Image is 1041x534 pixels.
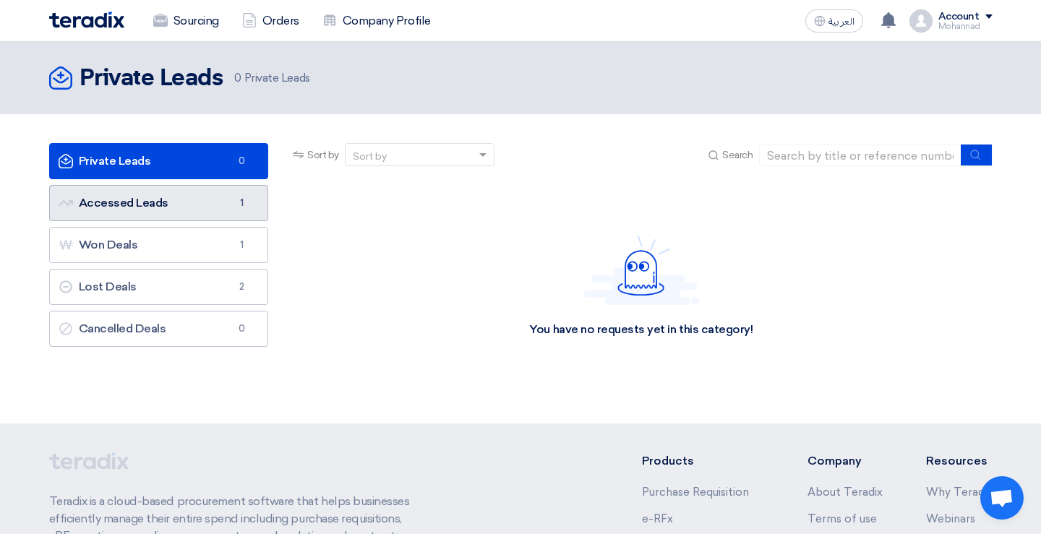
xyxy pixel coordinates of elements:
input: Search by title or reference number [759,145,961,166]
div: Sort by [353,149,387,164]
li: Products [642,452,764,470]
img: Hello [583,235,699,305]
a: Open chat [980,476,1024,520]
div: You have no requests yet in this category! [529,322,753,337]
li: Company [807,452,883,470]
a: Won Deals1 [49,227,269,263]
a: Private Leads0 [49,143,269,179]
li: Resources [926,452,993,470]
a: Terms of use [807,512,877,525]
h2: Private Leads [80,64,223,93]
a: Cancelled Deals0 [49,311,269,347]
span: 0 [233,322,250,336]
span: 0 [234,72,241,85]
span: العربية [828,17,854,27]
a: Why Teradix [926,486,993,499]
a: Orders [231,5,311,37]
a: Accessed Leads1 [49,185,269,221]
a: Webinars [926,512,975,525]
span: 1 [233,196,250,210]
span: 0 [233,154,250,168]
span: Private Leads [234,70,309,87]
span: 1 [233,238,250,252]
button: العربية [805,9,863,33]
span: Sort by [307,147,339,163]
a: Sourcing [142,5,231,37]
span: 2 [233,280,250,294]
a: Lost Deals2 [49,269,269,305]
span: Search [722,147,753,163]
div: Mohannad [938,22,993,30]
a: About Teradix [807,486,883,499]
img: profile_test.png [909,9,933,33]
a: e-RFx [642,512,673,525]
div: Account [938,11,980,23]
a: Purchase Requisition [642,486,749,499]
a: Company Profile [311,5,442,37]
img: Teradix logo [49,12,124,28]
